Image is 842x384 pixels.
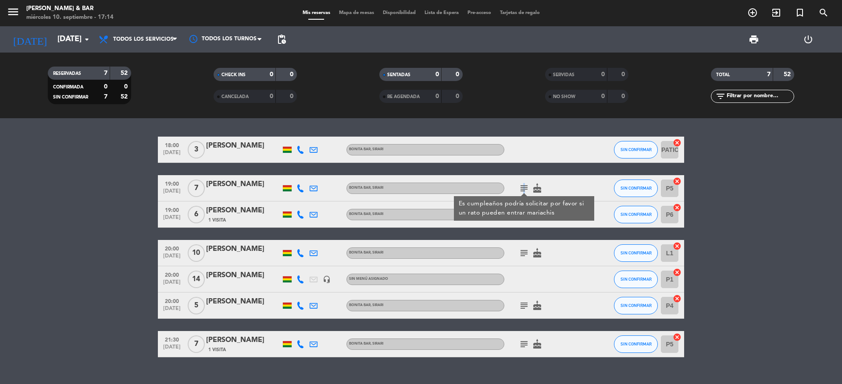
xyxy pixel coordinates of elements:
[673,203,681,212] i: cancel
[621,147,652,152] span: SIN CONFIRMAR
[673,242,681,250] i: cancel
[221,73,246,77] span: CHECK INS
[553,73,574,77] span: SERVIDAS
[161,215,183,225] span: [DATE]
[621,303,652,308] span: SIN CONFIRMAR
[221,95,249,99] span: CANCELADA
[270,93,273,99] strong: 0
[323,275,331,283] i: headset_mic
[206,140,281,151] div: [PERSON_NAME]
[161,178,183,188] span: 19:00
[716,73,730,77] span: TOTAL
[553,95,575,99] span: NO SHOW
[161,296,183,306] span: 20:00
[161,334,183,344] span: 21:30
[121,94,129,100] strong: 52
[673,177,681,186] i: cancel
[161,188,183,198] span: [DATE]
[270,71,273,78] strong: 0
[161,279,183,289] span: [DATE]
[26,4,114,13] div: [PERSON_NAME] & Bar
[614,335,658,353] button: SIN CONFIRMAR
[7,30,53,49] i: [DATE]
[614,271,658,288] button: SIN CONFIRMAR
[673,268,681,277] i: cancel
[621,71,627,78] strong: 0
[349,303,383,307] span: BONITA BAR, SIRARI
[188,297,205,314] span: 5
[795,7,805,18] i: turned_in_not
[124,84,129,90] strong: 0
[104,70,107,76] strong: 7
[614,180,658,197] button: SIN CONFIRMAR
[161,150,183,160] span: [DATE]
[113,36,174,42] span: Todos los servicios
[781,26,835,53] div: LOG OUT
[784,71,792,78] strong: 52
[519,300,529,311] i: subject
[614,141,658,159] button: SIN CONFIRMAR
[206,205,281,216] div: [PERSON_NAME]
[715,91,726,102] i: filter_list
[614,297,658,314] button: SIN CONFIRMAR
[378,11,420,15] span: Disponibilidad
[349,342,383,345] span: BONITA BAR, SIRARI
[463,11,496,15] span: Pre-acceso
[298,11,335,15] span: Mis reservas
[459,199,590,218] div: Es cumpleaños podría solicitar por favor si un rato pueden entrar mariachis
[621,186,652,190] span: SIN CONFIRMAR
[335,11,378,15] span: Mapa de mesas
[349,148,383,151] span: BONITA BAR, SIRARI
[456,71,461,78] strong: 0
[7,5,20,21] button: menu
[104,84,107,90] strong: 0
[206,179,281,190] div: [PERSON_NAME]
[387,95,420,99] span: RE AGENDADA
[601,71,605,78] strong: 0
[7,5,20,18] i: menu
[673,138,681,147] i: cancel
[818,7,829,18] i: search
[519,183,529,194] i: subject
[621,212,652,217] span: SIN CONFIRMAR
[290,93,295,99] strong: 0
[53,71,81,76] span: RESERVADAS
[161,344,183,354] span: [DATE]
[771,7,781,18] i: exit_to_app
[161,204,183,215] span: 19:00
[621,277,652,282] span: SIN CONFIRMAR
[532,248,542,258] i: cake
[188,141,205,159] span: 3
[208,217,226,224] span: 1 Visita
[673,294,681,303] i: cancel
[519,248,529,258] i: subject
[349,212,383,216] span: BONITA BAR, SIRARI
[188,271,205,288] span: 14
[673,333,681,342] i: cancel
[532,300,542,311] i: cake
[104,94,107,100] strong: 7
[767,71,771,78] strong: 7
[621,250,652,255] span: SIN CONFIRMAR
[621,93,627,99] strong: 0
[188,244,205,262] span: 10
[188,180,205,197] span: 7
[206,243,281,255] div: [PERSON_NAME]
[435,71,439,78] strong: 0
[161,306,183,316] span: [DATE]
[496,11,544,15] span: Tarjetas de regalo
[82,34,92,45] i: arrow_drop_down
[614,206,658,223] button: SIN CONFIRMAR
[803,34,813,45] i: power_settings_new
[435,93,439,99] strong: 0
[276,34,287,45] span: pending_actions
[726,92,794,101] input: Filtrar por nombre...
[206,335,281,346] div: [PERSON_NAME]
[349,251,383,254] span: BONITA BAR, SIRARI
[53,95,88,99] span: SIN CONFIRMAR
[601,93,605,99] strong: 0
[532,183,542,194] i: cake
[26,13,114,22] div: miércoles 10. septiembre - 17:14
[420,11,463,15] span: Lista de Espera
[161,269,183,279] span: 20:00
